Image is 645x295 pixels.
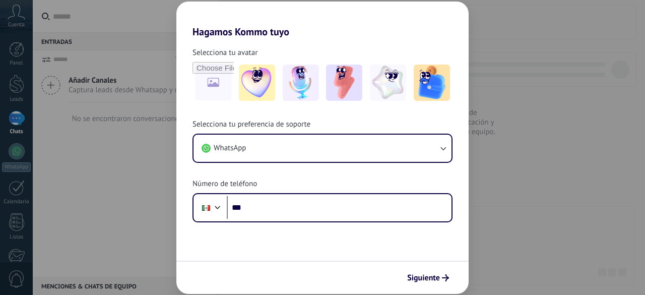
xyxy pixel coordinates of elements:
[403,269,454,286] button: Siguiente
[326,65,362,101] img: -3.jpeg
[176,2,469,38] h2: Hagamos Kommo tuyo
[414,65,450,101] img: -5.jpeg
[193,135,451,162] button: WhatsApp
[407,274,440,281] span: Siguiente
[192,120,310,130] span: Selecciona tu preferencia de soporte
[197,197,216,218] div: Mexico: + 52
[192,179,257,189] span: Número de teléfono
[283,65,319,101] img: -2.jpeg
[192,48,257,58] span: Selecciona tu avatar
[239,65,275,101] img: -1.jpeg
[370,65,406,101] img: -4.jpeg
[214,143,246,153] span: WhatsApp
